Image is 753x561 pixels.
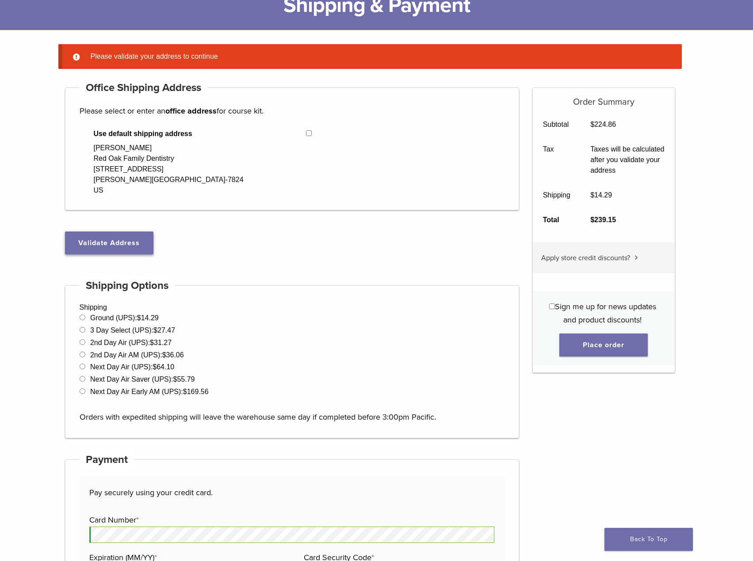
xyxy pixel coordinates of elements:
div: Shipping [65,285,520,438]
strong: office address [165,106,217,116]
bdi: 239.15 [590,216,616,224]
th: Total [533,208,581,232]
button: Validate Address [65,231,153,254]
bdi: 224.86 [590,121,616,128]
h4: Office Shipping Address [80,77,208,99]
span: $ [153,326,157,334]
p: Pay securely using your credit card. [89,486,494,499]
span: $ [183,388,187,395]
label: 2nd Day Air AM (UPS): [90,351,184,359]
label: 3 Day Select (UPS): [90,326,175,334]
p: Orders with expedited shipping will leave the warehouse same day if completed before 3:00pm Pacific. [80,397,505,424]
bdi: 31.27 [150,339,172,346]
a: Back To Top [604,528,693,551]
div: [PERSON_NAME] Red Oak Family Dentistry [STREET_ADDRESS] [PERSON_NAME][GEOGRAPHIC_DATA]-7824 US [94,143,244,196]
span: $ [150,339,154,346]
p: Please select or enter an for course kit. [80,104,505,118]
span: Use default shipping address [94,129,306,139]
h4: Payment [80,449,134,470]
label: Next Day Air Early AM (UPS): [90,388,209,395]
label: 2nd Day Air (UPS): [90,339,172,346]
span: $ [162,351,166,359]
span: $ [590,216,594,224]
label: Card Number [89,513,492,527]
label: Next Day Air Saver (UPS): [90,375,195,383]
span: $ [153,363,157,371]
span: Apply store credit discounts? [541,254,630,262]
img: caret.svg [635,255,638,260]
label: Ground (UPS): [90,314,159,322]
bdi: 169.56 [183,388,209,395]
bdi: 27.47 [153,326,175,334]
td: Taxes will be calculated after you validate your address [581,137,675,183]
th: Subtotal [533,112,581,137]
bdi: 55.79 [173,375,195,383]
h5: Order Summary [533,88,675,107]
th: Tax [533,137,581,183]
span: $ [590,121,594,128]
bdi: 36.06 [162,351,184,359]
button: Place order [559,334,648,356]
label: Next Day Air (UPS): [90,363,174,371]
th: Shipping [533,183,581,208]
bdi: 14.29 [590,191,612,199]
bdi: 64.10 [153,363,174,371]
h4: Shipping Options [80,275,175,296]
li: Please validate your address to continue [87,51,668,62]
span: $ [590,191,594,199]
bdi: 14.29 [137,314,159,322]
input: Sign me up for news updates and product discounts! [549,303,555,309]
span: Sign me up for news updates and product discounts! [555,302,656,325]
span: $ [173,375,177,383]
span: $ [137,314,141,322]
